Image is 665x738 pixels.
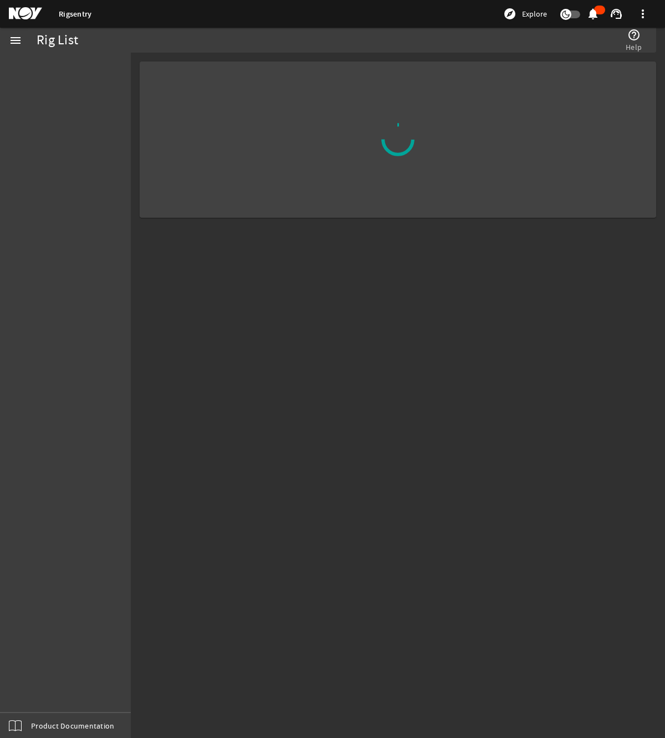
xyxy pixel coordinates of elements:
mat-icon: notifications [586,7,600,20]
mat-icon: explore [503,7,516,20]
span: Product Documentation [31,720,114,731]
div: Rig List [37,35,78,46]
span: Help [626,42,642,53]
button: Explore [499,5,551,23]
a: Rigsentry [59,9,91,19]
mat-icon: menu [9,34,22,47]
button: more_vert [630,1,656,27]
mat-icon: support_agent [610,7,623,20]
span: Explore [522,8,547,19]
mat-icon: help_outline [627,28,641,42]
